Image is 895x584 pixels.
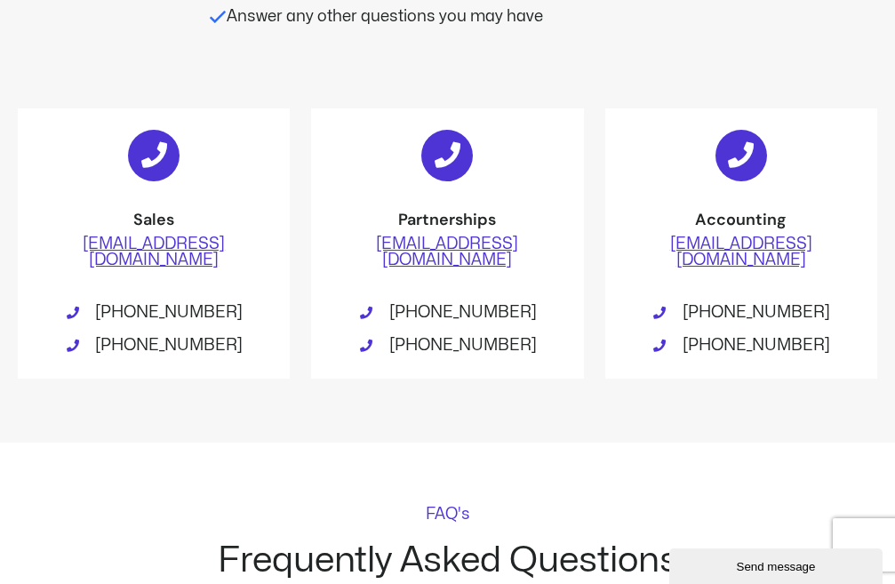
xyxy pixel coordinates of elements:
span: [PHONE_NUMBER] [91,333,243,357]
a: [EMAIL_ADDRESS][DOMAIN_NAME] [376,236,518,268]
h2: Frequently Asked Questions [218,543,678,579]
h2: Partnerships [332,210,562,230]
iframe: chat widget [669,545,886,584]
img: blue-check-01.svg [209,8,227,26]
h2: Accounting [627,210,856,230]
a: [EMAIL_ADDRESS][DOMAIN_NAME] [670,236,812,268]
span: [PHONE_NUMBER] [385,333,537,357]
span: [PHONE_NUMBER] [678,300,830,324]
span: [PHONE_NUMBER] [678,333,830,357]
h2: Sales [39,210,268,230]
p: FAQ's [426,507,470,523]
span: [PHONE_NUMBER] [385,300,537,324]
a: [EMAIL_ADDRESS][DOMAIN_NAME] [83,236,225,268]
span: [PHONE_NUMBER] [91,300,243,324]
